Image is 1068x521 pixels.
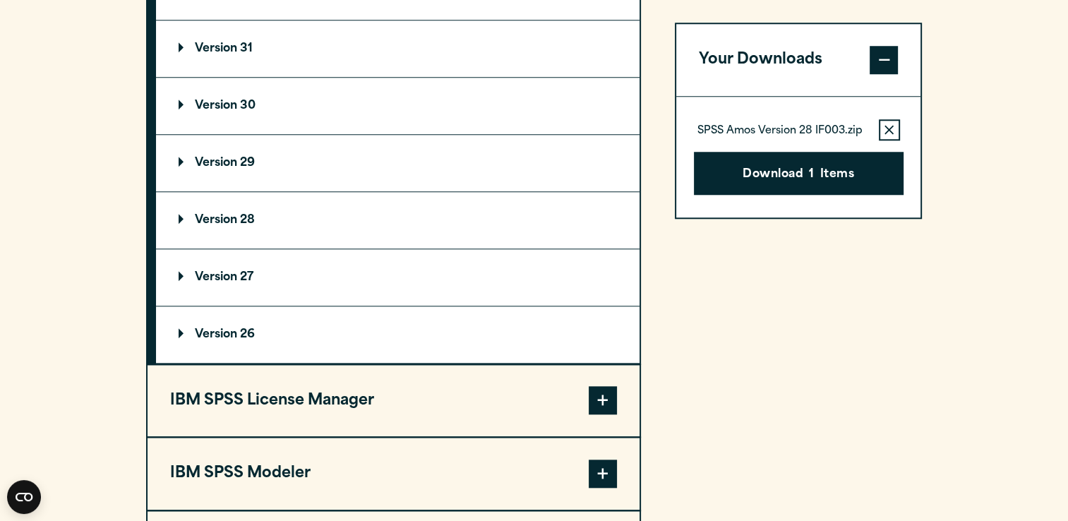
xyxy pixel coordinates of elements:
button: IBM SPSS Modeler [148,438,640,510]
button: Open CMP widget [7,480,41,514]
summary: Version 28 [156,192,640,248]
p: Version 28 [179,215,255,226]
p: SPSS Amos Version 28 IF003.zip [697,124,863,138]
summary: Version 27 [156,249,640,306]
button: Your Downloads [676,24,921,96]
summary: Version 29 [156,135,640,191]
span: 1 [809,166,814,184]
summary: Version 31 [156,20,640,77]
p: Version 27 [179,272,253,283]
p: Version 26 [179,329,255,340]
p: Version 29 [179,157,255,169]
div: Your Downloads [676,96,921,218]
p: Version 31 [179,43,253,54]
button: Download1Items [694,152,904,196]
button: IBM SPSS License Manager [148,365,640,437]
summary: Version 26 [156,306,640,363]
div: IBM SPSS Statistics [156,20,640,364]
p: Version 30 [179,100,256,112]
summary: Version 30 [156,78,640,134]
